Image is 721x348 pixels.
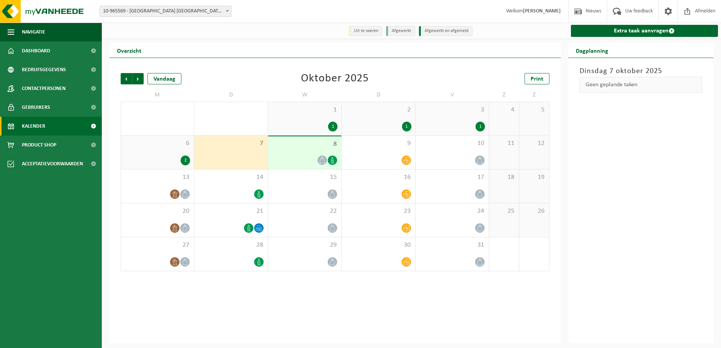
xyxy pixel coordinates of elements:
[419,241,485,249] span: 31
[523,173,545,182] span: 19
[125,207,190,215] span: 20
[493,139,515,148] span: 11
[416,88,489,102] td: V
[198,173,264,182] span: 14
[272,207,337,215] span: 22
[22,117,45,136] span: Kalender
[22,154,83,173] span: Acceptatievoorwaarden
[268,88,342,102] td: W
[272,241,337,249] span: 29
[272,140,337,148] span: 8
[525,73,549,84] a: Print
[272,173,337,182] span: 15
[22,60,66,79] span: Bedrijfsgegevens
[272,106,337,114] span: 1
[476,122,485,131] div: 1
[22,79,66,98] span: Contactpersonen
[345,173,411,182] span: 16
[125,139,190,148] span: 6
[531,76,543,82] span: Print
[493,173,515,182] span: 18
[22,41,50,60] span: Dashboard
[519,88,549,102] td: Z
[568,43,616,58] h2: Dagplanning
[493,106,515,114] span: 4
[198,207,264,215] span: 21
[419,207,485,215] span: 24
[419,26,472,36] li: Afgewerkt en afgemeld
[132,73,144,84] span: Volgende
[493,207,515,215] span: 25
[345,241,411,249] span: 30
[523,106,545,114] span: 5
[147,73,181,84] div: Vandaag
[22,23,45,41] span: Navigatie
[523,207,545,215] span: 26
[125,173,190,182] span: 13
[125,241,190,249] span: 27
[22,98,50,117] span: Gebruikers
[345,106,411,114] span: 2
[419,173,485,182] span: 17
[22,136,56,154] span: Product Shop
[348,26,382,36] li: Uit te voeren
[580,77,703,93] div: Geen geplande taken
[121,73,132,84] span: Vorige
[523,8,561,14] strong: [PERSON_NAME]
[345,207,411,215] span: 23
[301,73,369,84] div: Oktober 2025
[342,88,415,102] td: D
[328,122,337,131] div: 1
[194,88,268,102] td: D
[345,139,411,148] span: 9
[198,241,264,249] span: 28
[386,26,415,36] li: Afgewerkt
[198,139,264,148] span: 7
[109,43,149,58] h2: Overzicht
[523,139,545,148] span: 12
[489,88,519,102] td: Z
[402,122,411,131] div: 1
[419,106,485,114] span: 3
[181,156,190,165] div: 2
[571,25,718,37] a: Extra taak aanvragen
[121,88,194,102] td: M
[419,139,485,148] span: 10
[100,6,231,17] span: 10-965569 - VAN DER VALK HOTEL PARK LANE ANTWERPEN NV - ANTWERPEN
[580,66,703,77] h3: Dinsdag 7 oktober 2025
